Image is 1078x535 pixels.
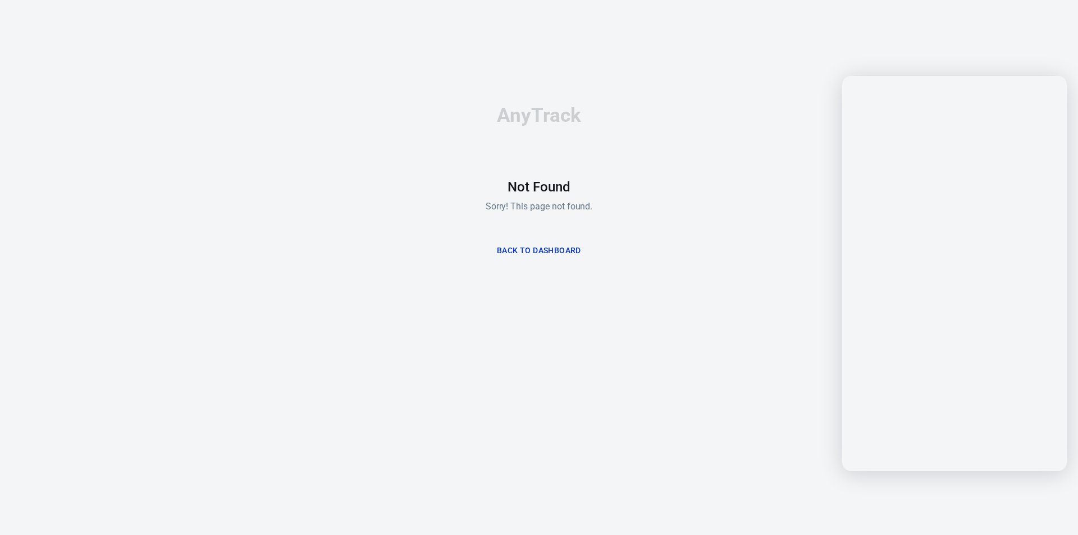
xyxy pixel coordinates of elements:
div: AnyTrack [371,106,707,125]
p: Sorry! This page not found. [486,199,593,213]
h1: Not Found [508,179,570,195]
iframe: Intercom live chat [842,76,1067,471]
iframe: Intercom live chat [1040,480,1067,507]
button: Back to Dashboard [492,240,586,261]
